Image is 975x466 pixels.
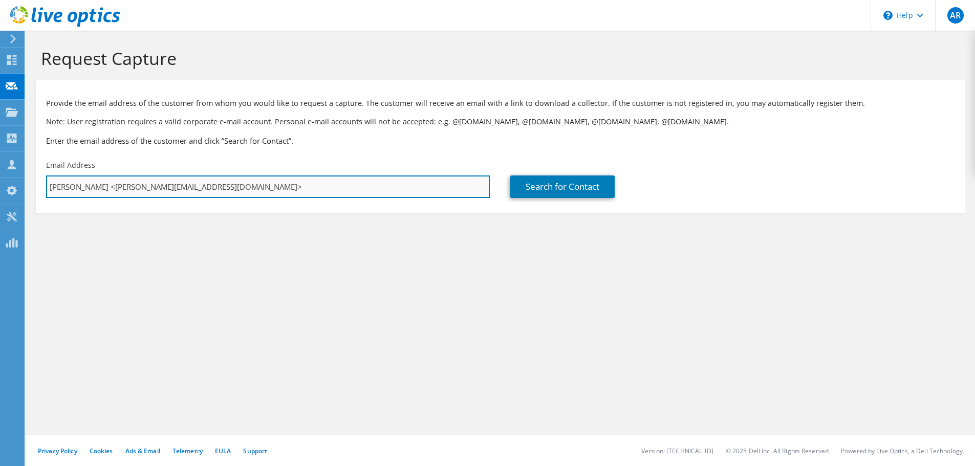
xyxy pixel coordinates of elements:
[243,447,267,455] a: Support
[172,447,203,455] a: Telemetry
[41,48,955,69] h1: Request Capture
[726,447,829,455] li: © 2025 Dell Inc. All Rights Reserved
[46,160,95,170] label: Email Address
[883,11,893,20] svg: \n
[641,447,713,455] li: Version: [TECHNICAL_ID]
[38,447,77,455] a: Privacy Policy
[125,447,160,455] a: Ads & Email
[215,447,231,455] a: EULA
[46,135,955,146] h3: Enter the email address of the customer and click “Search for Contact”.
[510,175,615,198] a: Search for Contact
[947,7,964,24] span: AR
[46,116,955,127] p: Note: User registration requires a valid corporate e-mail account. Personal e-mail accounts will ...
[841,447,963,455] li: Powered by Live Optics, a Dell Technology
[90,447,113,455] a: Cookies
[46,98,955,109] p: Provide the email address of the customer from whom you would like to request a capture. The cust...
